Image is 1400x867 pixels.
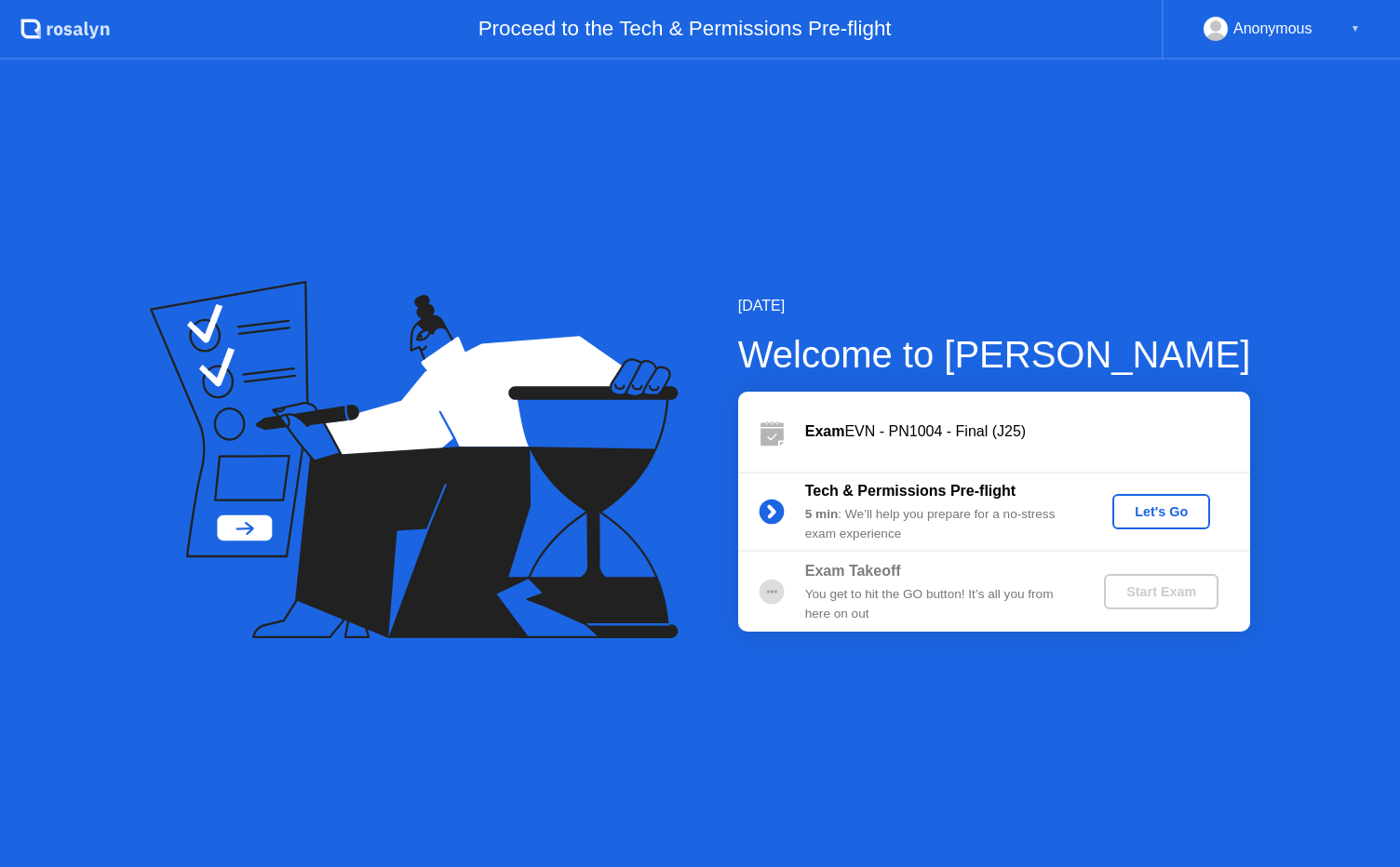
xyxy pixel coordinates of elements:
b: Tech & Permissions Pre-flight [805,483,1016,499]
div: Start Exam [1111,584,1211,599]
div: Welcome to [PERSON_NAME] [738,327,1251,382]
div: ▼ [1351,17,1360,41]
button: Start Exam [1104,574,1218,609]
button: Let's Go [1112,494,1210,529]
div: EVN - PN1004 - Final (J25) [805,420,1250,443]
b: Exam Takeoff [805,563,901,579]
b: Exam [805,423,845,439]
div: [DATE] [738,295,1251,317]
div: Let's Go [1120,504,1203,519]
div: : We’ll help you prepare for a no-stress exam experience [805,505,1073,543]
b: 5 min [805,507,839,521]
div: Anonymous [1233,17,1312,41]
div: You get to hit the GO button! It’s all you from here on out [805,585,1073,623]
